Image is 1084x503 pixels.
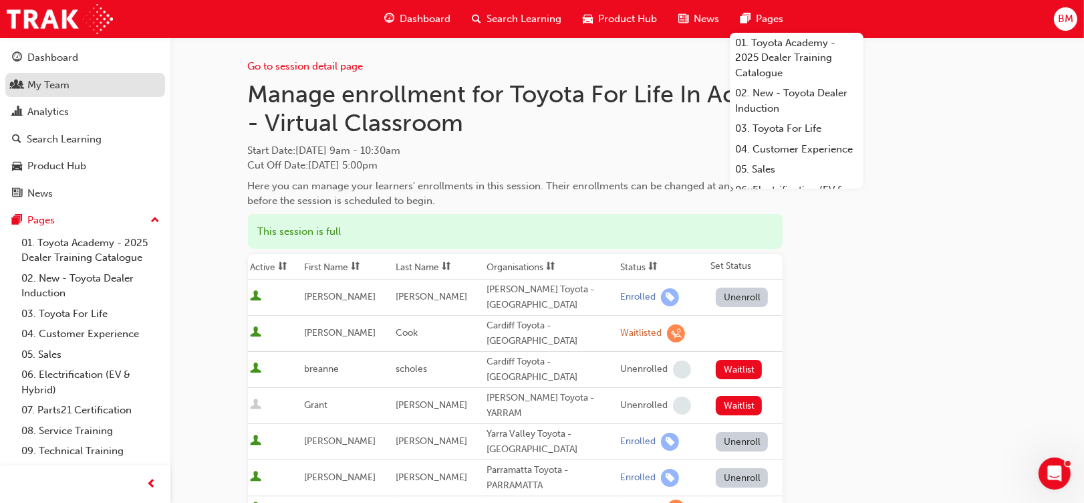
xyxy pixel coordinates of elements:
[248,254,302,280] th: Toggle SortBy
[396,472,467,483] span: [PERSON_NAME]
[248,80,783,138] h1: Manage enrollment for Toyota For Life In Action - Virtual Classroom
[16,344,165,365] a: 05. Sales
[251,399,262,412] span: User is inactive
[5,208,165,233] button: Pages
[248,179,783,209] div: Here you can manage your learners' enrollments in this session. Their enrollments can be changed ...
[12,188,22,200] span: news-icon
[374,5,461,33] a: guage-iconDashboard
[730,33,863,84] a: 01. Toyota Academy - 2025 Dealer Training Catalogue
[620,399,668,412] div: Unenrolled
[27,132,102,147] div: Search Learning
[351,262,360,273] span: sorting-icon
[396,363,427,375] span: scholes
[620,363,668,376] div: Unenrolled
[546,262,555,273] span: sorting-icon
[296,144,401,157] span: [DATE] 9am - 10:30am
[27,78,70,93] div: My Team
[730,118,863,139] a: 03. Toyota For Life
[5,100,165,124] a: Analytics
[730,5,794,33] a: pages-iconPages
[12,106,22,118] span: chart-icon
[5,154,165,179] a: Product Hub
[598,11,657,27] span: Product Hub
[396,435,467,447] span: [PERSON_NAME]
[661,469,679,487] span: learningRecordVerb_ENROLL-icon
[620,291,656,304] div: Enrolled
[618,254,708,280] th: Toggle SortBy
[487,463,615,493] div: Parramatta Toyota - PARRAMATTA
[661,288,679,306] span: learningRecordVerb_ENROLL-icon
[248,159,378,171] span: Cut Off Date : [DATE] 5:00pm
[304,435,376,447] span: [PERSON_NAME]
[661,433,679,451] span: learningRecordVerb_ENROLL-icon
[251,363,262,376] span: User is active
[12,134,21,146] span: search-icon
[487,391,615,421] div: [PERSON_NAME] Toyota - YARRAM
[279,262,288,273] span: sorting-icon
[740,11,751,27] span: pages-icon
[251,326,262,340] span: User is active
[5,73,165,98] a: My Team
[27,186,53,201] div: News
[147,476,157,493] span: prev-icon
[716,432,768,451] button: Unenroll
[396,291,467,302] span: [PERSON_NAME]
[730,159,863,180] a: 05. Sales
[620,435,656,448] div: Enrolled
[667,324,685,342] span: learningRecordVerb_WAITLIST-icon
[384,11,394,27] span: guage-icon
[16,421,165,441] a: 08. Service Training
[150,212,160,229] span: up-icon
[16,400,165,421] a: 07. Parts21 Certification
[16,324,165,344] a: 04. Customer Experience
[393,254,484,280] th: Toggle SortBy
[27,213,55,228] div: Pages
[487,355,615,385] div: Cardiff Toyota - [GEOGRAPHIC_DATA]
[12,161,22,173] span: car-icon
[27,104,69,120] div: Analytics
[694,11,719,27] span: News
[16,304,165,324] a: 03. Toyota For Life
[1039,458,1071,490] iframe: Intercom live chat
[251,471,262,484] span: User is active
[620,327,662,340] div: Waitlisted
[16,441,165,462] a: 09. Technical Training
[708,254,782,280] th: Set Status
[487,318,615,348] div: Cardiff Toyota - [GEOGRAPHIC_DATA]
[248,214,783,249] div: This session is full
[7,4,113,34] img: Trak
[442,262,451,273] span: sorting-icon
[304,291,376,302] span: [PERSON_NAME]
[716,360,762,379] button: Waitlist
[678,11,688,27] span: news-icon
[304,472,376,483] span: [PERSON_NAME]
[396,327,418,338] span: Cook
[12,215,22,227] span: pages-icon
[251,435,262,448] span: User is active
[400,11,450,27] span: Dashboard
[668,5,730,33] a: news-iconNews
[304,363,339,375] span: breanne
[620,472,656,484] div: Enrolled
[27,50,78,66] div: Dashboard
[484,254,618,280] th: Toggle SortBy
[730,180,863,215] a: 06. Electrification (EV & Hybrid)
[461,5,572,33] a: search-iconSearch Learning
[487,282,615,312] div: [PERSON_NAME] Toyota - [GEOGRAPHIC_DATA]
[396,399,467,411] span: [PERSON_NAME]
[572,5,668,33] a: car-iconProduct Hub
[16,268,165,304] a: 02. New - Toyota Dealer Induction
[12,52,22,64] span: guage-icon
[304,399,327,411] span: Grant
[472,11,481,27] span: search-icon
[16,233,165,268] a: 01. Toyota Academy - 2025 Dealer Training Catalogue
[251,290,262,304] span: User is active
[730,139,863,160] a: 04. Customer Experience
[1058,11,1073,27] span: BM
[27,159,86,174] div: Product Hub
[248,143,783,159] span: Start Date :
[12,80,22,92] span: people-icon
[487,11,561,27] span: Search Learning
